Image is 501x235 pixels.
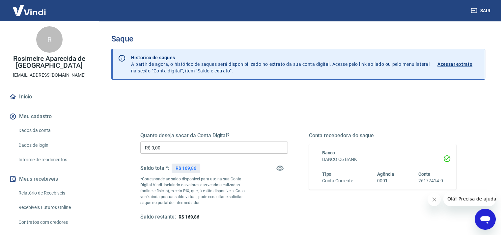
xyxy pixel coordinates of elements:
[322,177,353,184] h6: Conta Corrente
[5,55,93,69] p: Rosimeire Aparecida de [GEOGRAPHIC_DATA]
[309,132,457,139] h5: Conta recebedora do saque
[131,54,430,61] p: Histórico de saques
[475,209,496,230] iframe: Botão para abrir a janela de mensagens
[131,54,430,74] p: A partir de agora, o histórico de saques será disponibilizado no extrato da sua conta digital. Ac...
[140,214,176,221] h5: Saldo restante:
[16,186,91,200] a: Relatório de Recebíveis
[428,193,441,206] iframe: Fechar mensagem
[13,72,86,79] p: [EMAIL_ADDRESS][DOMAIN_NAME]
[8,0,51,20] img: Vindi
[16,124,91,137] a: Dados da conta
[322,156,443,163] h6: BANCO C6 BANK
[16,153,91,167] a: Informe de rendimentos
[16,216,91,229] a: Contratos com credores
[179,214,199,220] span: R$ 169,86
[16,201,91,214] a: Recebíveis Futuros Online
[437,61,472,67] p: Acessar extrato
[418,177,443,184] h6: 26177414-0
[469,5,493,17] button: Sair
[111,34,485,43] h3: Saque
[140,176,251,206] p: *Corresponde ao saldo disponível para uso na sua Conta Digital Vindi. Incluindo os valores das ve...
[140,132,288,139] h5: Quanto deseja sacar da Conta Digital?
[443,192,496,206] iframe: Mensagem da empresa
[377,171,394,177] span: Agência
[322,150,335,155] span: Banco
[377,177,394,184] h6: 0001
[8,90,91,104] a: Início
[8,172,91,186] button: Meus recebíveis
[8,109,91,124] button: Meu cadastro
[140,165,169,171] h5: Saldo total*:
[437,54,480,74] a: Acessar extrato
[322,171,332,177] span: Tipo
[418,171,431,177] span: Conta
[16,139,91,152] a: Dados de login
[36,26,63,53] div: R
[4,5,55,10] span: Olá! Precisa de ajuda?
[176,165,196,172] p: R$ 169,86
